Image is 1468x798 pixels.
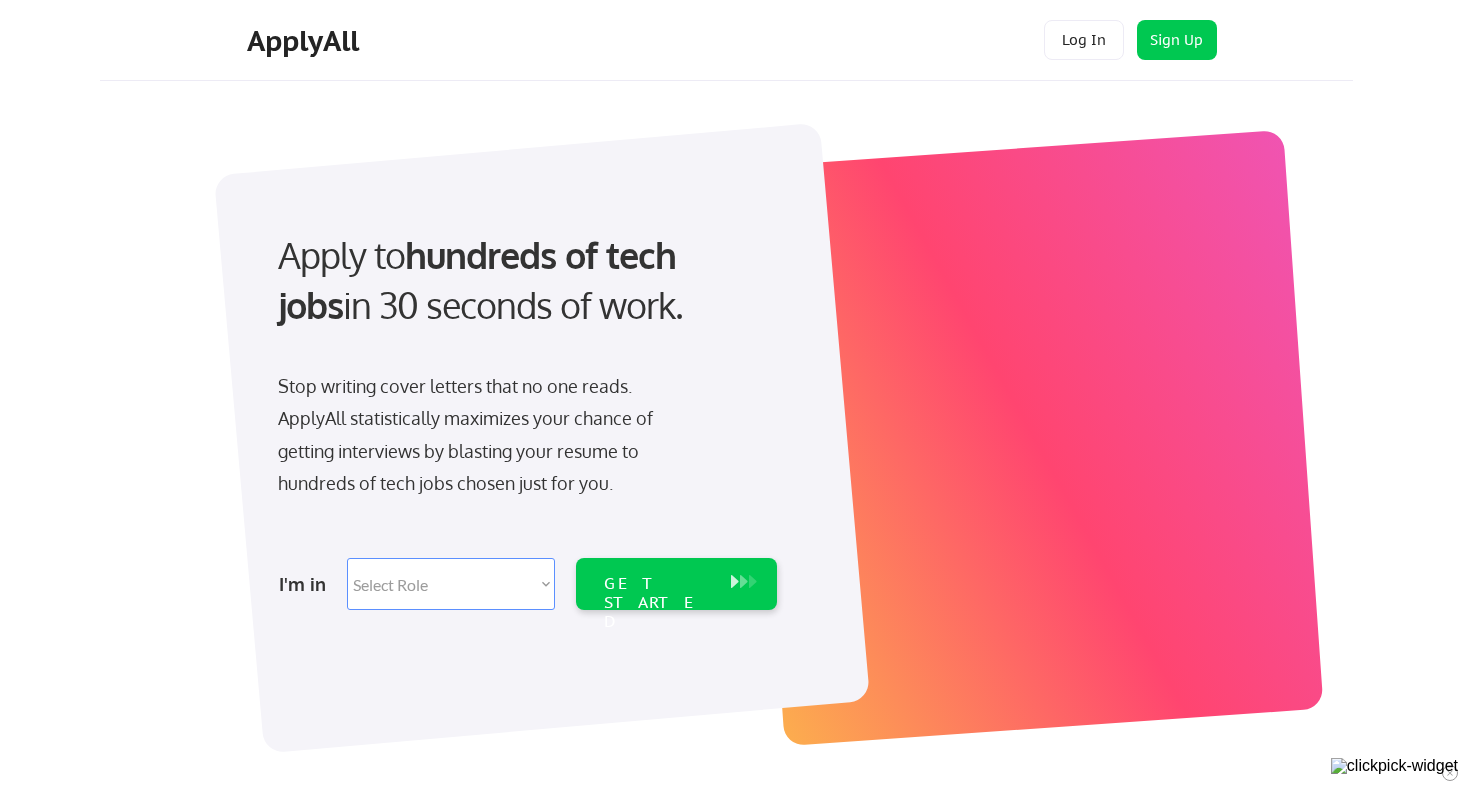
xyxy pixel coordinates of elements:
[278,232,685,327] strong: hundreds of tech jobs
[279,568,335,600] div: I'm in
[1044,20,1124,60] button: Log In
[1137,20,1217,60] button: Sign Up
[604,574,711,632] div: GET STARTED
[278,230,769,331] div: Apply to in 30 seconds of work.
[247,24,365,58] div: ApplyAll
[278,370,689,500] div: Stop writing cover letters that no one reads. ApplyAll statistically maximizes your chance of get...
